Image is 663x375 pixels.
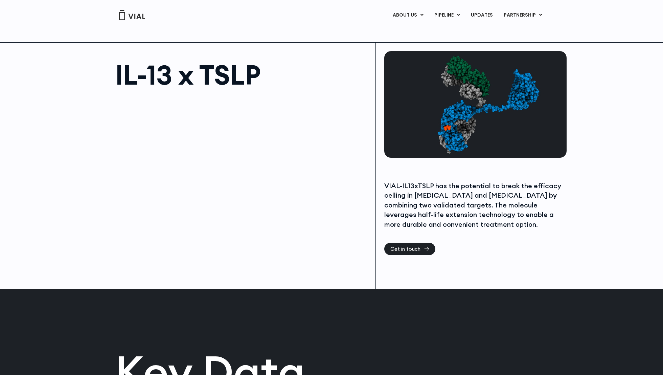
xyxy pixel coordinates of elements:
[115,61,369,88] h1: IL-13 x TSLP
[387,9,429,21] a: ABOUT USMenu Toggle
[384,181,565,229] div: VIAL-IL13xTSLP has the potential to break the efficacy ceiling in [MEDICAL_DATA] and [MEDICAL_DAT...
[465,9,498,21] a: UPDATES
[118,10,145,20] img: Vial Logo
[429,9,465,21] a: PIPELINEMenu Toggle
[390,246,420,251] span: Get in touch
[498,9,548,21] a: PARTNERSHIPMenu Toggle
[384,243,435,255] a: Get in touch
